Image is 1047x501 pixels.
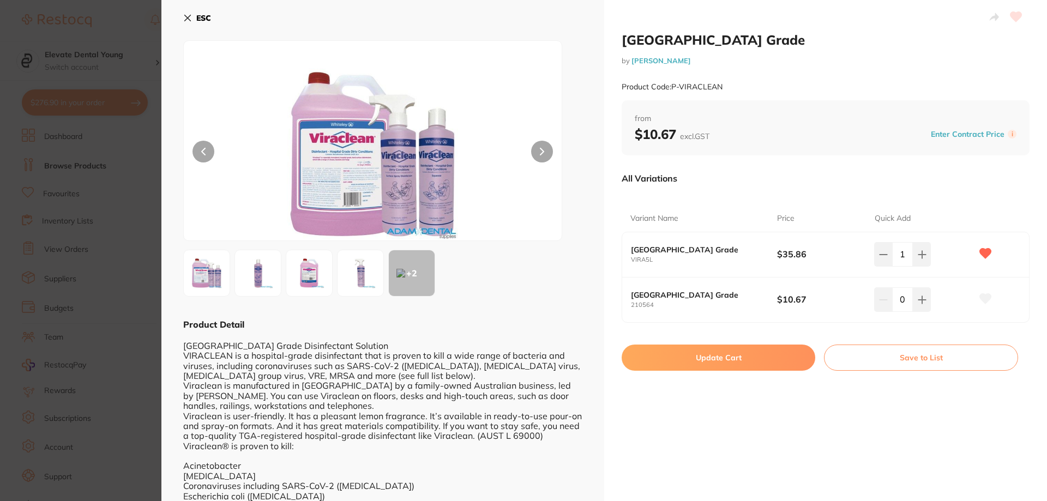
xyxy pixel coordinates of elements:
h2: [GEOGRAPHIC_DATA] Grade [622,32,1030,48]
b: $35.86 [777,248,865,260]
span: excl. GST [680,131,709,141]
small: by [622,57,1030,65]
small: 210564 [631,301,777,309]
b: [GEOGRAPHIC_DATA] Grade [631,245,762,254]
b: ESC [196,13,211,23]
img: QUNMRUFOLmpwZw [260,68,486,240]
button: Enter Contract Price [928,129,1008,140]
a: [PERSON_NAME] [631,56,691,65]
img: NC5qcGc [341,253,380,293]
b: $10.67 [777,293,865,305]
p: Variant Name [630,213,678,224]
div: + 2 [389,250,435,296]
span: from [635,113,1016,124]
button: Save to List [824,345,1018,371]
small: VIRA5L [631,256,777,263]
button: ESC [183,9,211,27]
small: Product Code: P-VIRACLEAN [622,82,723,92]
img: MDU3NC5qcGc [238,253,278,293]
button: Update Cart [622,345,815,371]
p: Quick Add [875,213,911,224]
b: Product Detail [183,319,244,330]
label: i [1008,130,1016,138]
img: QUNMRUFOLmpwZw [187,253,226,293]
b: $10.67 [635,126,709,142]
p: Price [777,213,795,224]
p: All Variations [622,173,677,184]
img: UkE1TC5KUEc [290,253,329,293]
b: [GEOGRAPHIC_DATA] Grade [631,291,762,299]
button: +2 [388,250,435,297]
